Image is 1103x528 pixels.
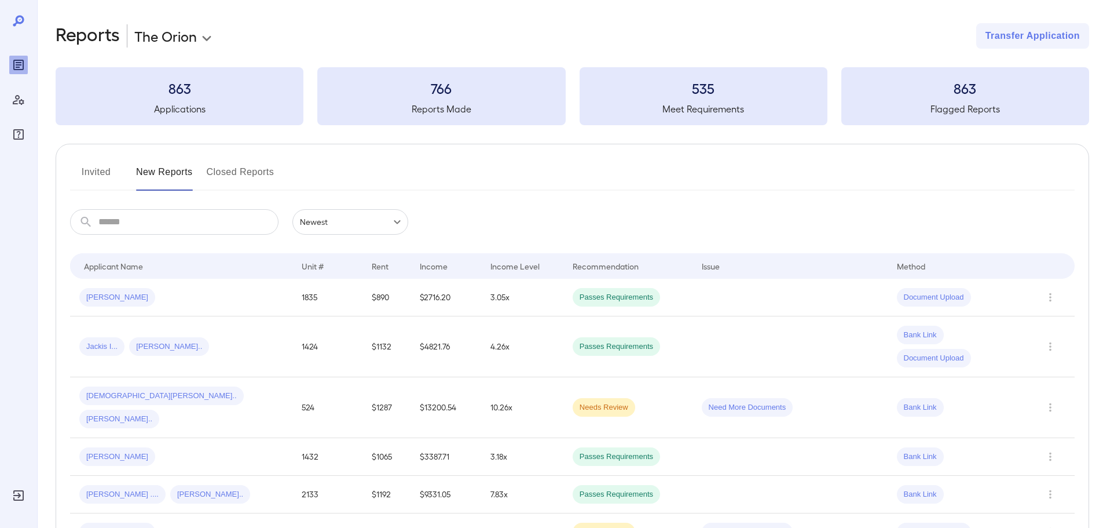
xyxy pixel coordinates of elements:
[56,67,1089,125] summary: 863Applications766Reports Made535Meet Requirements863Flagged Reports
[573,402,635,413] span: Needs Review
[9,90,28,109] div: Manage Users
[976,23,1089,49] button: Transfer Application
[292,209,408,235] div: Newest
[136,163,193,191] button: New Reports
[897,259,925,273] div: Method
[292,438,363,476] td: 1432
[362,316,411,377] td: $1132
[481,377,563,438] td: 10.26x
[1041,398,1060,417] button: Row Actions
[317,102,565,116] h5: Reports Made
[897,489,944,500] span: Bank Link
[897,330,944,341] span: Bank Link
[134,27,197,45] p: The Orion
[420,259,448,273] div: Income
[372,259,390,273] div: Rent
[1041,288,1060,307] button: Row Actions
[897,451,944,463] span: Bank Link
[580,102,827,116] h5: Meet Requirements
[481,476,563,514] td: 7.83x
[302,259,324,273] div: Unit #
[79,489,166,500] span: [PERSON_NAME] ....
[292,279,363,316] td: 1835
[129,341,209,352] span: [PERSON_NAME]..
[573,489,660,500] span: Passes Requirements
[841,79,1089,97] h3: 863
[1041,337,1060,356] button: Row Actions
[207,163,274,191] button: Closed Reports
[292,377,363,438] td: 524
[79,341,124,352] span: Jackis I...
[411,438,481,476] td: $3387.71
[481,279,563,316] td: 3.05x
[573,451,660,463] span: Passes Requirements
[897,292,971,303] span: Document Upload
[411,377,481,438] td: $13200.54
[9,56,28,74] div: Reports
[411,476,481,514] td: $9331.05
[411,316,481,377] td: $4821.76
[56,102,303,116] h5: Applications
[573,292,660,303] span: Passes Requirements
[70,163,122,191] button: Invited
[897,353,971,364] span: Document Upload
[573,259,639,273] div: Recommendation
[170,489,250,500] span: [PERSON_NAME]..
[897,402,944,413] span: Bank Link
[702,402,793,413] span: Need More Documents
[84,259,143,273] div: Applicant Name
[841,102,1089,116] h5: Flagged Reports
[481,316,563,377] td: 4.26x
[362,279,411,316] td: $890
[79,391,244,402] span: [DEMOGRAPHIC_DATA][PERSON_NAME]..
[362,438,411,476] td: $1065
[79,414,159,425] span: [PERSON_NAME]..
[9,125,28,144] div: FAQ
[362,377,411,438] td: $1287
[56,79,303,97] h3: 863
[56,23,120,49] h2: Reports
[702,259,720,273] div: Issue
[411,279,481,316] td: $2716.20
[1041,485,1060,504] button: Row Actions
[79,292,155,303] span: [PERSON_NAME]
[573,341,660,352] span: Passes Requirements
[317,79,565,97] h3: 766
[9,486,28,505] div: Log Out
[79,451,155,463] span: [PERSON_NAME]
[362,476,411,514] td: $1192
[481,438,563,476] td: 3.18x
[580,79,827,97] h3: 535
[292,316,363,377] td: 1424
[292,476,363,514] td: 2133
[490,259,540,273] div: Income Level
[1041,447,1060,466] button: Row Actions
